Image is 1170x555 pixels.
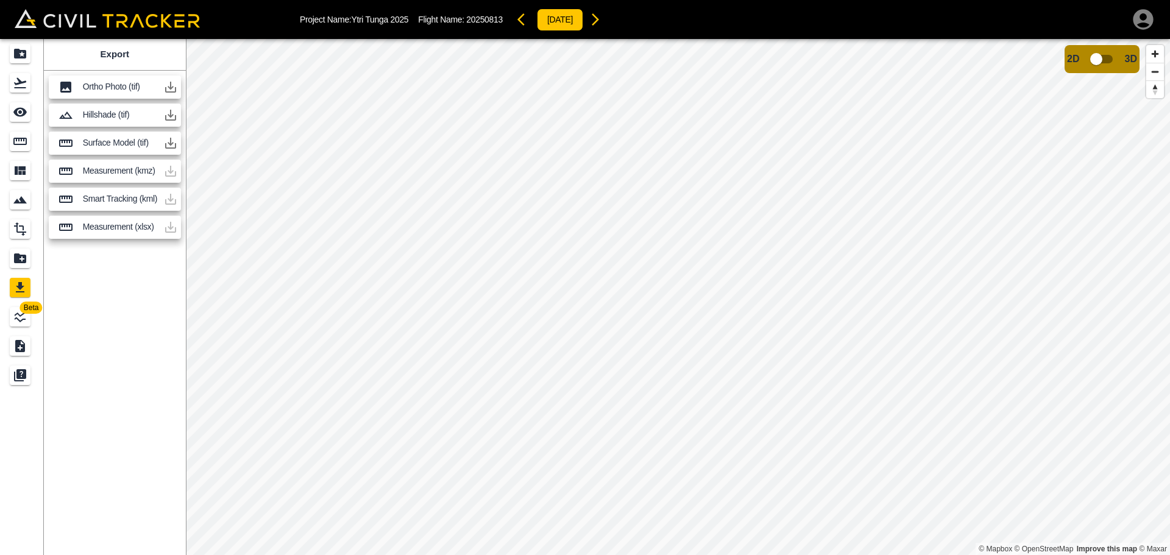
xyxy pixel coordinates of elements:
span: 3D [1125,54,1137,65]
a: Maxar [1139,545,1167,553]
a: Map feedback [1077,545,1137,553]
button: Reset bearing to north [1146,80,1164,98]
a: Mapbox [979,545,1012,553]
p: Project Name: Ytri Tunga 2025 [300,15,408,24]
span: 20250813 [466,15,503,24]
canvas: Map [186,39,1170,555]
p: Flight Name: [418,15,503,24]
button: Zoom out [1146,63,1164,80]
button: Zoom in [1146,45,1164,63]
button: [DATE] [537,9,583,31]
a: OpenStreetMap [1015,545,1074,553]
img: Civil Tracker [15,9,200,28]
span: 2D [1067,54,1079,65]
